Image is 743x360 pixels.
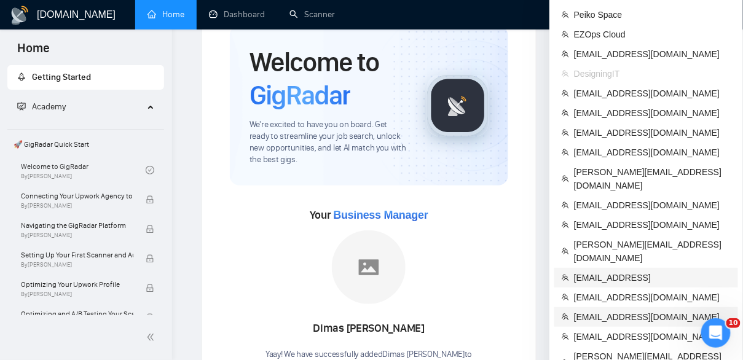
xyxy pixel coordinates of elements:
span: Navigating the GigRadar Platform [21,219,133,232]
span: team [562,274,569,281]
span: [EMAIL_ADDRESS] [574,271,731,284]
span: lock [146,254,154,263]
div: Dimas [PERSON_NAME] [265,318,472,339]
span: check-circle [146,166,154,174]
span: team [562,11,569,18]
span: [EMAIL_ADDRESS][DOMAIN_NAME] [574,146,731,159]
span: [EMAIL_ADDRESS][DOMAIN_NAME] [574,291,731,304]
span: 10 [726,318,741,328]
a: dashboardDashboard [209,9,265,20]
span: team [562,109,569,117]
span: [EMAIL_ADDRESS][DOMAIN_NAME] [574,330,731,343]
span: fund-projection-screen [17,102,26,111]
span: [EMAIL_ADDRESS][DOMAIN_NAME] [574,87,731,100]
a: searchScanner [289,9,335,20]
span: Academy [32,101,66,112]
span: By [PERSON_NAME] [21,202,133,209]
span: double-left [146,331,159,343]
span: Your [310,208,428,222]
span: team [562,70,569,77]
span: team [562,50,569,58]
span: Business Manager [333,209,428,221]
span: lock [146,225,154,233]
span: Setting Up Your First Scanner and Auto-Bidder [21,249,133,261]
span: [EMAIL_ADDRESS][DOMAIN_NAME] [574,47,731,61]
span: [EMAIL_ADDRESS][DOMAIN_NAME] [574,198,731,212]
span: Optimizing and A/B Testing Your Scanner for Better Results [21,308,133,320]
span: team [562,175,569,182]
span: Optimizing Your Upwork Profile [21,278,133,291]
span: GigRadar [250,79,350,112]
span: Academy [17,101,66,112]
span: [PERSON_NAME][EMAIL_ADDRESS][DOMAIN_NAME] [574,165,731,192]
span: [EMAIL_ADDRESS][DOMAIN_NAME] [574,218,731,232]
span: By [PERSON_NAME] [21,291,133,298]
span: lock [146,195,154,204]
span: By [PERSON_NAME] [21,232,133,239]
a: Welcome to GigRadarBy[PERSON_NAME] [21,157,146,184]
span: EZOps Cloud [574,28,731,41]
span: We're excited to have you on board. Get ready to streamline your job search, unlock new opportuni... [250,119,407,166]
h1: Welcome to [250,45,407,112]
span: team [562,313,569,321]
span: [EMAIL_ADDRESS][DOMAIN_NAME] [574,126,731,139]
span: lock [146,284,154,292]
span: rocket [17,72,26,81]
span: [EMAIL_ADDRESS][DOMAIN_NAME] [574,310,731,324]
span: team [562,90,569,97]
span: team [562,248,569,255]
span: Peiko Space [574,8,731,22]
span: team [562,149,569,156]
a: homeHome [147,9,184,20]
span: team [562,221,569,229]
span: lock [146,313,154,322]
span: Connecting Your Upwork Agency to GigRadar [21,190,133,202]
img: gigradar-logo.png [427,75,489,136]
span: Getting Started [32,72,91,82]
span: team [562,202,569,209]
span: DesigningIT [574,67,731,80]
span: team [562,333,569,340]
span: By [PERSON_NAME] [21,261,133,268]
img: placeholder.png [332,230,406,304]
span: team [562,294,569,301]
li: Getting Started [7,65,164,90]
span: team [562,31,569,38]
iframe: Intercom live chat [701,318,731,348]
span: [PERSON_NAME][EMAIL_ADDRESS][DOMAIN_NAME] [574,238,731,265]
span: team [562,129,569,136]
span: 🚀 GigRadar Quick Start [9,132,163,157]
span: [EMAIL_ADDRESS][DOMAIN_NAME] [574,106,731,120]
img: logo [10,6,29,25]
span: Home [7,39,60,65]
